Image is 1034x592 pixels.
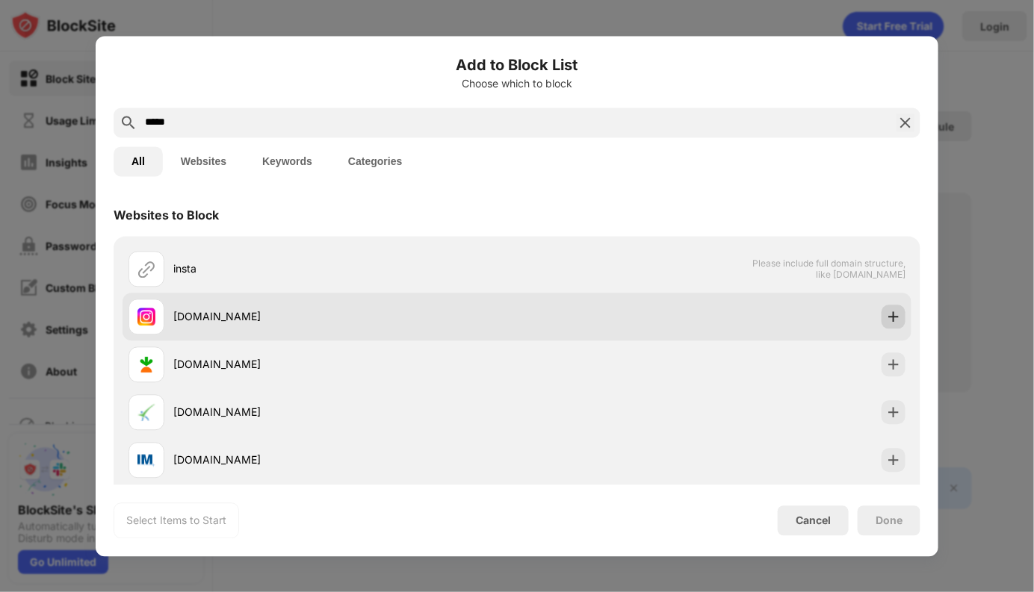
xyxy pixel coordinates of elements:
[173,357,517,373] div: [DOMAIN_NAME]
[137,260,155,278] img: url.svg
[137,308,155,325] img: favicons
[137,451,155,469] img: favicons
[120,113,137,131] img: search.svg
[126,513,226,528] div: Select Items to Start
[114,146,163,176] button: All
[163,146,244,176] button: Websites
[752,258,905,280] span: Please include full domain structure, like [DOMAIN_NAME]
[173,405,517,420] div: [DOMAIN_NAME]
[876,514,903,526] div: Done
[114,54,920,76] h6: Add to Block List
[173,452,517,468] div: [DOMAIN_NAME]
[244,146,330,176] button: Keywords
[114,208,219,222] div: Websites to Block
[137,355,155,373] img: favicons
[796,514,831,527] div: Cancel
[173,309,517,325] div: [DOMAIN_NAME]
[114,78,920,90] div: Choose which to block
[173,261,517,277] div: insta
[897,113,914,131] img: search-close
[330,146,420,176] button: Categories
[137,403,155,421] img: favicons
